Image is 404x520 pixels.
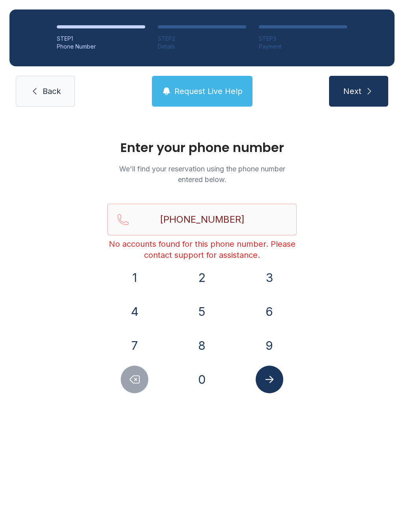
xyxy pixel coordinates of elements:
[107,204,297,235] input: Reservation phone number
[107,163,297,185] p: We'll find your reservation using the phone number entered below.
[256,332,283,359] button: 9
[174,86,243,97] span: Request Live Help
[256,366,283,393] button: Submit lookup form
[43,86,61,97] span: Back
[121,332,148,359] button: 7
[121,264,148,291] button: 1
[57,43,145,51] div: Phone Number
[121,298,148,325] button: 4
[158,35,246,43] div: STEP 2
[343,86,361,97] span: Next
[259,35,347,43] div: STEP 3
[188,298,216,325] button: 5
[259,43,347,51] div: Payment
[121,366,148,393] button: Delete number
[256,298,283,325] button: 6
[188,366,216,393] button: 0
[188,264,216,291] button: 2
[256,264,283,291] button: 3
[107,238,297,261] div: No accounts found for this phone number. Please contact support for assistance.
[57,35,145,43] div: STEP 1
[188,332,216,359] button: 8
[158,43,246,51] div: Details
[107,141,297,154] h1: Enter your phone number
